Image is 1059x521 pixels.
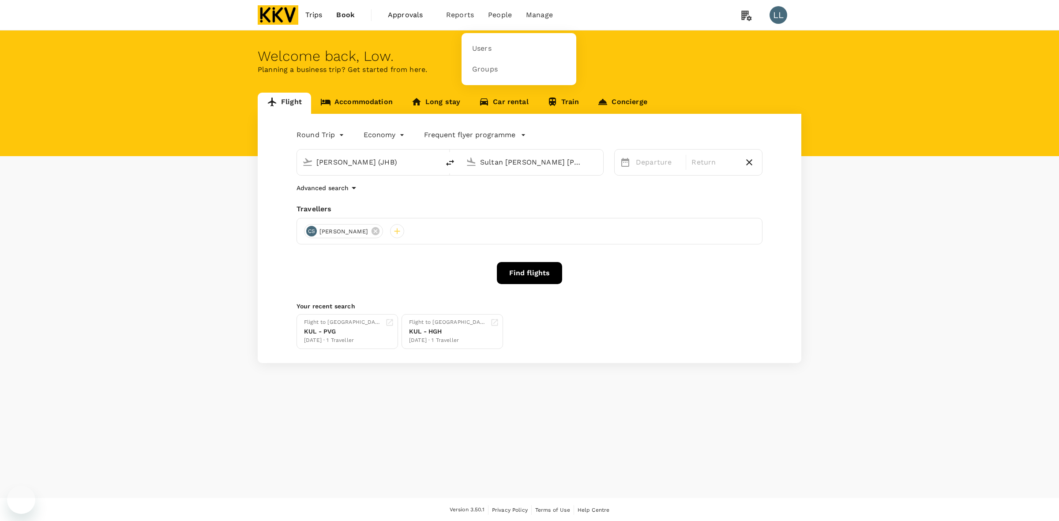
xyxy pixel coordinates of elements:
p: Return [691,157,736,168]
div: Travellers [297,204,762,214]
div: Welcome back , Low . [258,48,801,64]
span: Approvals [388,10,432,20]
a: Help Centre [578,505,610,515]
span: Help Centre [578,507,610,513]
div: [DATE] · 1 Traveller [304,336,382,345]
span: Users [472,44,492,54]
button: Open [597,161,599,163]
a: Users [467,38,571,59]
button: delete [439,152,461,173]
p: Departure [636,157,680,168]
span: Privacy Policy [492,507,528,513]
div: KUL - PVG [304,327,382,336]
div: KUL - HGH [409,327,487,336]
a: Privacy Policy [492,505,528,515]
div: LL [770,6,787,24]
div: Flight to [GEOGRAPHIC_DATA] [304,318,382,327]
span: Groups [472,64,498,75]
span: Trips [305,10,323,20]
div: Round Trip [297,128,346,142]
span: Manage [526,10,553,20]
span: [PERSON_NAME] [314,227,373,236]
span: Reports [446,10,474,20]
p: Advanced search [297,184,349,192]
button: Advanced search [297,183,359,193]
p: Frequent flyer programme [424,130,515,140]
span: People [488,10,512,20]
a: Long stay [402,93,469,114]
span: Book [336,10,355,20]
a: Car rental [469,93,538,114]
div: CS[PERSON_NAME] [304,224,383,238]
img: KKV Supply Chain Sdn Bhd [258,5,298,25]
button: Frequent flyer programme [424,130,526,140]
p: Planning a business trip? Get started from here. [258,64,801,75]
a: Groups [467,59,571,80]
a: Concierge [588,93,656,114]
input: Going to [480,155,585,169]
div: CS [306,226,317,236]
a: Accommodation [311,93,402,114]
a: Terms of Use [535,505,570,515]
span: Terms of Use [535,507,570,513]
button: Find flights [497,262,562,284]
span: Version 3.50.1 [450,506,484,514]
div: [DATE] · 1 Traveller [409,336,487,345]
div: Flight to [GEOGRAPHIC_DATA] [409,318,487,327]
input: Depart from [316,155,421,169]
a: Train [538,93,589,114]
p: Your recent search [297,302,762,311]
div: Economy [364,128,406,142]
iframe: Button to launch messaging window [7,486,35,514]
button: Open [433,161,435,163]
a: Flight [258,93,311,114]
